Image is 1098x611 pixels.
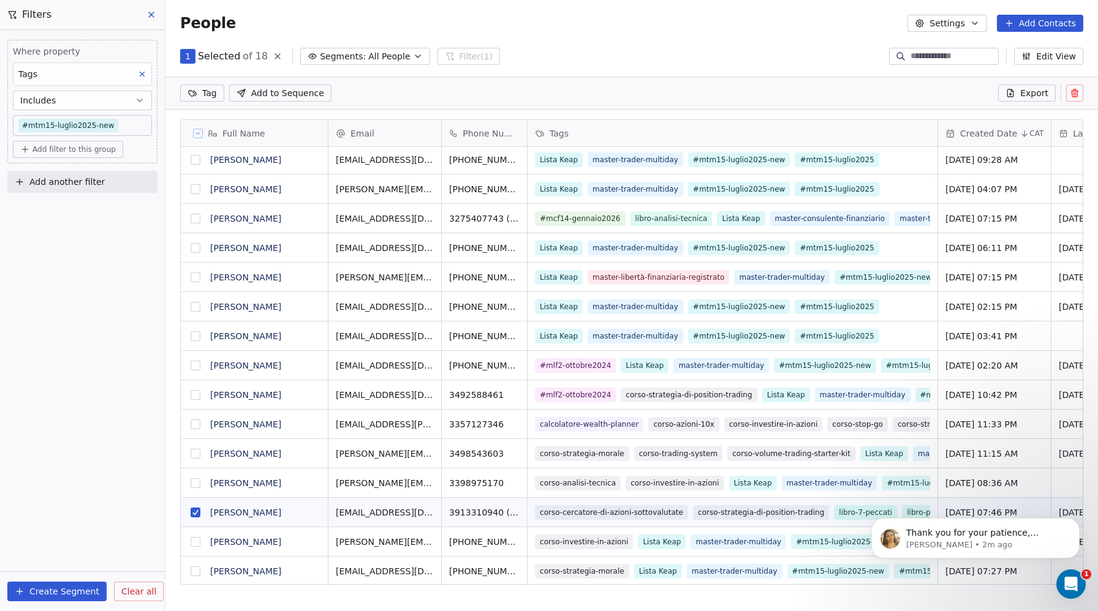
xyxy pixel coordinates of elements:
[368,50,410,63] span: All People
[210,302,281,312] a: [PERSON_NAME]
[336,212,434,225] span: [EMAIL_ADDRESS][DOMAIN_NAME]
[693,505,829,520] span: corso-strategia-di-position-trading
[181,147,328,585] div: grid
[449,212,520,225] span: 3275407743 (Work)
[1081,569,1091,579] span: 1
[762,388,810,402] span: Lista Keap
[621,358,668,373] span: Lista Keap
[210,449,281,459] a: [PERSON_NAME]
[535,564,629,579] span: corso-strategia-morale
[535,329,583,343] span: Lista Keap
[336,418,434,430] span: [EMAIL_ADDRESS][PERSON_NAME][DOMAIN_NAME]
[945,242,1043,254] span: [DATE] 06:11 PM
[997,15,1083,32] button: Add Contacts
[449,418,520,430] span: 3357127346
[210,331,281,341] a: [PERSON_NAME]
[945,301,1043,313] span: [DATE] 02:15 PM
[1029,129,1043,138] span: CAT
[895,211,990,226] span: master-trader-multiday
[449,536,520,548] span: [PHONE_NUMBER] (Work)
[336,477,434,489] span: [PERSON_NAME][EMAIL_ADDRESS][DOMAIN_NAME]
[449,271,520,283] span: [PHONE_NUMBER] (Work)
[945,389,1043,401] span: [DATE] 10:42 PM
[688,152,790,167] span: #mtm15-luglio2025-new
[449,301,520,313] span: [PHONE_NUMBER] (Work)
[210,243,281,253] a: [PERSON_NAME]
[621,388,757,402] span: corso-strategia-di-position-trading
[960,127,1017,140] span: Created Date
[945,330,1043,342] span: [DATE] 03:41 PM
[860,446,908,461] span: Lista Keap
[945,448,1043,460] span: [DATE] 11:15 AM
[1056,569,1086,599] iframe: Intercom live chat
[336,154,434,166] span: [EMAIL_ADDRESS][DOMAIN_NAME]
[687,564,782,579] span: master-trader-multiday
[638,534,686,549] span: Lista Keap
[795,182,879,197] span: #mtm15-luglio2025
[691,534,786,549] span: master-trader-multiday
[688,299,790,314] span: #mtm15-luglio2025-new
[815,388,911,402] span: master-trader-multiday
[336,301,434,313] span: [EMAIL_ADDRESS][DOMAIN_NAME]
[449,154,520,166] span: [PHONE_NUMBER] (Work)
[882,476,984,490] span: #mtm15-luglio2025-new
[795,152,879,167] span: #mtm15-luglio2025
[535,388,616,402] span: #mlf2-ottobre2024
[350,127,374,140] span: Email
[181,120,328,146] div: Full Name
[550,127,569,140] span: Tags
[185,50,191,62] span: 1
[945,477,1043,489] span: [DATE] 08:36 AM
[222,127,265,140] span: Full Name
[535,417,643,432] span: calcolatore-wealth-planner
[795,299,879,314] span: #mtm15-luglio2025
[634,564,682,579] span: Lista Keap
[774,358,876,373] span: #mtm15-luglio2025-new
[210,361,281,370] a: [PERSON_NAME]
[907,15,986,32] button: Settings
[945,359,1043,372] span: [DATE] 02:20 AM
[535,182,583,197] span: Lista Keap
[210,272,281,282] a: [PERSON_NAME]
[336,242,434,254] span: [EMAIL_ADDRESS][DOMAIN_NAME]
[998,84,1056,102] button: Export
[449,242,520,254] span: [PHONE_NUMBER] (Work)
[535,476,621,490] span: corso-analisi-tecnica
[449,506,520,519] span: 3913310940 (Work)
[243,49,268,64] span: of 18
[180,84,224,102] button: Tag
[734,270,830,285] span: master-trader-multiday
[528,120,937,146] div: Tags
[449,448,520,460] span: 3498543603
[463,127,520,140] span: Phone Number
[449,183,520,195] span: [PHONE_NUMBER] (Work)
[630,211,713,226] span: libro-analisi-tecnica
[251,87,324,99] span: Add to Sequence
[913,446,1009,461] span: master-trader-multiday
[328,120,441,146] div: Email
[881,358,965,373] span: #mtm15-luglio2025
[535,211,626,226] span: #mcf14-gennaio2026
[336,183,434,195] span: [PERSON_NAME][EMAIL_ADDRESS][DOMAIN_NAME]
[634,446,723,461] span: corso-trading-system
[791,534,893,549] span: #mtm15-luglio2025-new
[210,214,281,223] a: [PERSON_NAME]
[588,329,683,343] span: master-trader-multiday
[727,446,855,461] span: corso-volume-trading-starter-kit
[787,564,890,579] span: #mtm15-luglio2025-new
[673,358,769,373] span: master-trader-multiday
[449,330,520,342] span: [PHONE_NUMBER] (Work)
[853,492,1098,578] iframe: Intercom notifications message
[336,448,434,460] span: [PERSON_NAME][EMAIL_ADDRESS][DOMAIN_NAME]
[588,152,683,167] span: master-trader-multiday
[336,565,434,577] span: [EMAIL_ADDRESS][DOMAIN_NAME]
[336,389,434,401] span: [EMAIL_ADDRESS][DOMAIN_NAME]
[827,417,888,432] span: corso-stop-go
[442,120,527,146] div: Phone Number
[915,388,1018,402] span: #mtm15-luglio2025-new
[198,49,240,64] span: Selected
[210,390,281,400] a: [PERSON_NAME]
[588,182,683,197] span: master-trader-multiday
[535,446,629,461] span: corso-strategia-morale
